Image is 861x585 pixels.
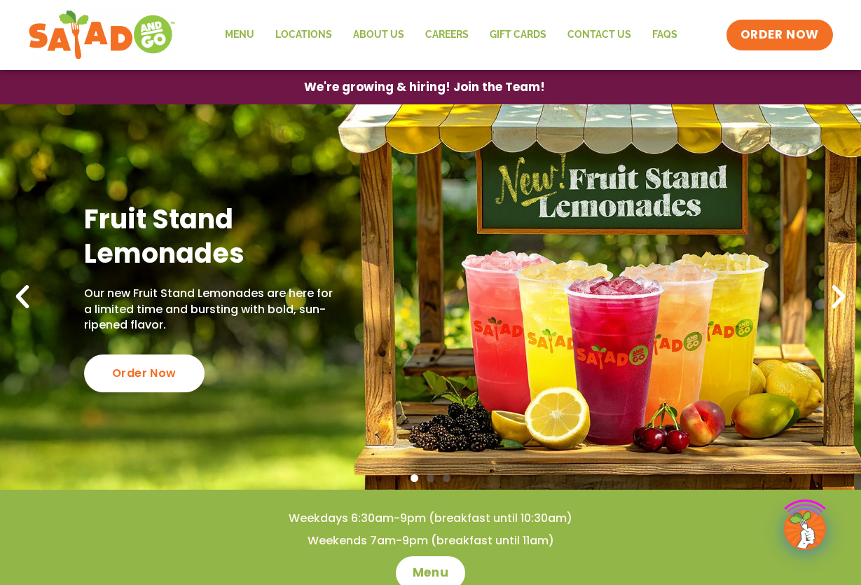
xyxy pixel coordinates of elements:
div: Next slide [823,282,854,312]
p: Our new Fruit Stand Lemonades are here for a limited time and bursting with bold, sun-ripened fla... [84,286,340,333]
h2: Fruit Stand Lemonades [84,202,340,271]
div: Previous slide [7,282,38,312]
a: Locations [265,19,343,51]
a: GIFT CARDS [479,19,557,51]
a: Careers [415,19,479,51]
span: Go to slide 2 [427,474,434,482]
a: We're growing & hiring! Join the Team! [283,71,566,104]
a: About Us [343,19,415,51]
a: ORDER NOW [726,20,833,50]
span: We're growing & hiring! Join the Team! [304,81,545,93]
h4: Weekdays 6:30am-9pm (breakfast until 10:30am) [28,511,833,526]
a: Menu [214,19,265,51]
a: Contact Us [557,19,642,51]
nav: Menu [214,19,688,51]
div: Order Now [84,355,205,392]
span: Menu [413,565,448,581]
span: Go to slide 3 [443,474,450,482]
img: new-SAG-logo-768×292 [28,7,176,63]
a: FAQs [642,19,688,51]
span: ORDER NOW [741,27,819,43]
span: Go to slide 1 [411,474,418,482]
h4: Weekends 7am-9pm (breakfast until 11am) [28,533,833,549]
